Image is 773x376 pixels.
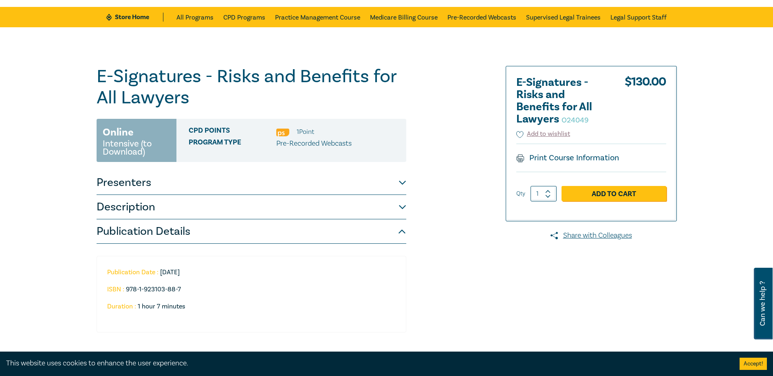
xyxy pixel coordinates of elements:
[107,268,159,276] strong: Publication Date :
[97,66,406,108] h1: E-Signatures - Risks and Benefits for All Lawyers
[106,13,163,22] a: Store Home
[223,7,265,27] a: CPD Programs
[6,358,727,369] div: This website uses cookies to enhance the user experience.
[526,7,601,27] a: Supervised Legal Trainees
[97,195,406,219] button: Description
[370,7,438,27] a: Medicare Billing Course
[275,7,360,27] a: Practice Management Course
[506,230,677,241] a: Share with Colleagues
[107,303,392,310] li: 1 hour 7 minutes
[176,7,214,27] a: All Programs
[97,171,406,195] button: Presenters
[107,269,386,276] li: [DATE]
[759,273,766,334] span: Can we help ?
[276,138,352,149] p: Pre-Recorded Webcasts
[516,153,619,163] a: Print Course Information
[103,140,170,156] small: Intensive (to Download)
[297,127,314,137] li: 1 Point
[562,186,666,201] a: Add to Cart
[516,77,606,125] h2: E-Signatures - Risks and Benefits for All Lawyers
[107,302,136,310] strong: Duration :
[107,286,386,293] li: 978-1-923103-88-7
[562,116,588,125] small: O24049
[97,219,406,244] button: Publication Details
[531,186,557,201] input: 1
[189,127,276,137] span: CPD Points
[189,138,276,149] span: Program type
[447,7,516,27] a: Pre-Recorded Webcasts
[276,129,289,136] img: Professional Skills
[103,125,134,140] h3: Online
[625,77,666,129] div: $ 130.00
[610,7,667,27] a: Legal Support Staff
[516,129,570,139] button: Add to wishlist
[107,285,124,293] strong: ISBN :
[516,189,525,198] label: Qty
[740,358,767,370] button: Accept cookies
